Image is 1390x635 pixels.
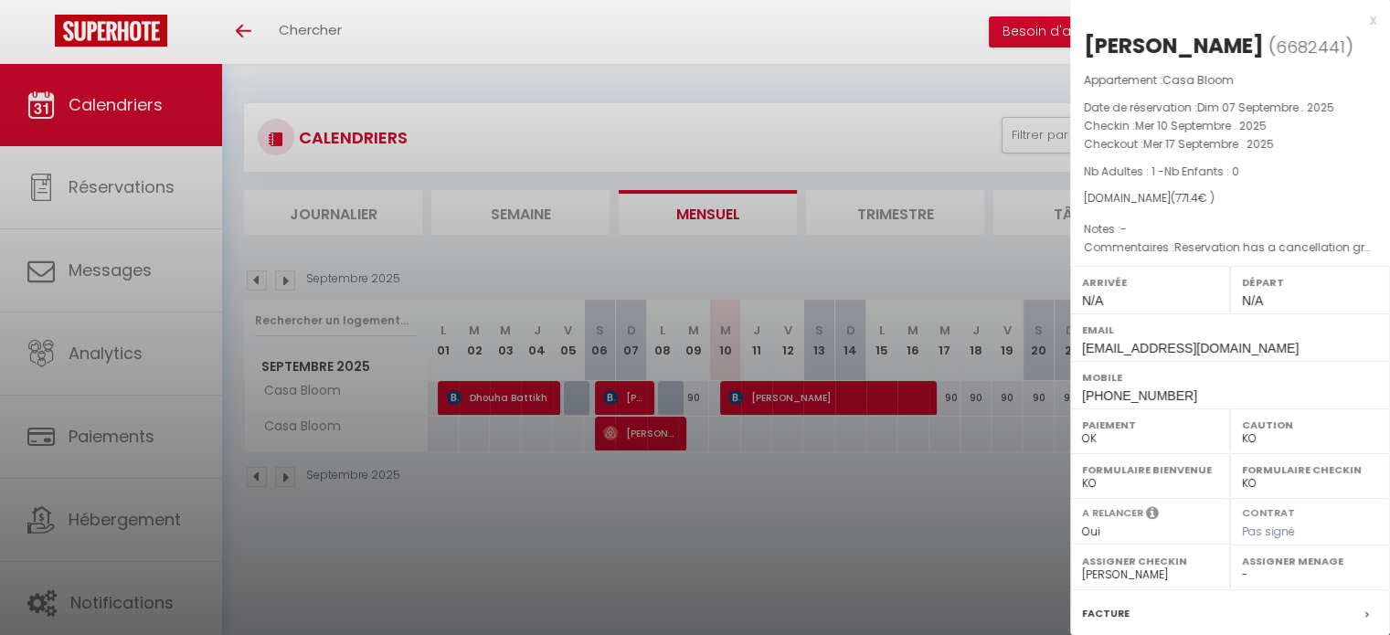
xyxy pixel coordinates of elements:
[1082,368,1378,386] label: Mobile
[1171,190,1215,206] span: ( € )
[1197,100,1334,115] span: Dim 07 Septembre . 2025
[1120,221,1127,237] span: -
[1082,505,1143,521] label: A relancer
[1084,190,1376,207] div: [DOMAIN_NAME]
[1242,416,1378,434] label: Caution
[1084,238,1376,257] p: Commentaires :
[1084,117,1376,135] p: Checkin :
[1082,341,1299,355] span: [EMAIL_ADDRESS][DOMAIN_NAME]
[1084,164,1239,179] span: Nb Adultes : 1 -
[1268,34,1353,59] span: ( )
[1242,505,1295,517] label: Contrat
[1082,273,1218,291] label: Arrivée
[1135,118,1267,133] span: Mer 10 Septembre . 2025
[1242,273,1378,291] label: Départ
[1242,524,1295,539] span: Pas signé
[15,7,69,62] button: Ouvrir le widget de chat LiveChat
[1175,190,1198,206] span: 771.4
[1242,552,1378,570] label: Assigner Menage
[1082,416,1218,434] label: Paiement
[1242,460,1378,479] label: Formulaire Checkin
[1276,36,1345,58] span: 6682441
[1242,293,1263,308] span: N/A
[1146,505,1159,525] i: Sélectionner OUI si vous souhaiter envoyer les séquences de messages post-checkout
[1084,31,1264,60] div: [PERSON_NAME]
[1084,99,1376,117] p: Date de réservation :
[1082,293,1103,308] span: N/A
[1162,72,1234,88] span: Casa Bloom
[1143,136,1274,152] span: Mer 17 Septembre . 2025
[1082,388,1197,403] span: [PHONE_NUMBER]
[1082,321,1378,339] label: Email
[1164,164,1239,179] span: Nb Enfants : 0
[1084,71,1376,90] p: Appartement :
[1084,220,1376,238] p: Notes :
[1082,552,1218,570] label: Assigner Checkin
[1084,135,1376,153] p: Checkout :
[1082,604,1130,623] label: Facture
[1070,9,1376,31] div: x
[1082,460,1218,479] label: Formulaire Bienvenue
